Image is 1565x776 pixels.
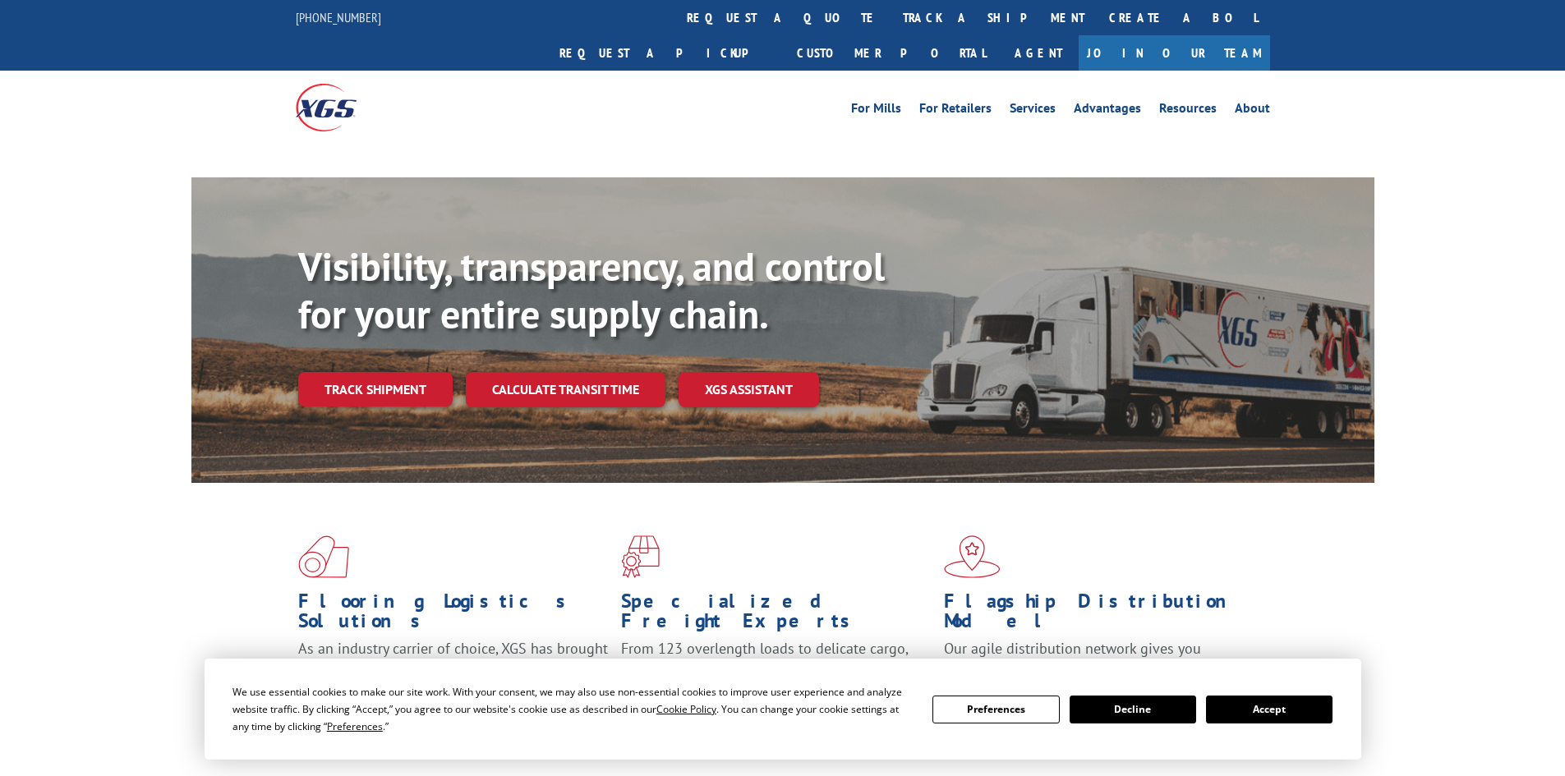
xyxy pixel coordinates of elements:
a: [PHONE_NUMBER] [296,9,381,25]
h1: Flooring Logistics Solutions [298,591,609,639]
span: As an industry carrier of choice, XGS has brought innovation and dedication to flooring logistics... [298,639,608,697]
a: Track shipment [298,372,453,406]
div: We use essential cookies to make our site work. With your consent, we may also use non-essential ... [232,683,913,735]
b: Visibility, transparency, and control for your entire supply chain. [298,241,885,339]
a: XGS ASSISTANT [679,372,819,407]
h1: Flagship Distribution Model [944,591,1254,639]
a: Resources [1159,102,1217,120]
a: Agent [998,35,1079,71]
img: xgs-icon-focused-on-flooring-red [621,535,660,578]
img: xgs-icon-flagship-distribution-model-red [944,535,1001,578]
span: Preferences [327,719,383,733]
button: Decline [1070,696,1196,723]
a: Request a pickup [547,35,785,71]
img: xgs-icon-total-supply-chain-intelligence-red [298,535,349,578]
span: Cookie Policy [656,702,716,716]
div: Cookie Consent Prompt [205,659,1361,760]
a: About [1235,102,1270,120]
a: For Retailers [919,102,992,120]
a: Services [1010,102,1056,120]
span: Our agile distribution network gives you nationwide inventory management on demand. [944,639,1246,677]
a: For Mills [851,102,901,120]
p: From 123 overlength loads to delicate cargo, our experienced staff knows the best way to move you... [621,639,932,712]
button: Preferences [932,696,1059,723]
a: Calculate transit time [466,372,665,407]
a: Join Our Team [1079,35,1270,71]
a: Customer Portal [785,35,998,71]
h1: Specialized Freight Experts [621,591,932,639]
button: Accept [1206,696,1333,723]
a: Advantages [1074,102,1141,120]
